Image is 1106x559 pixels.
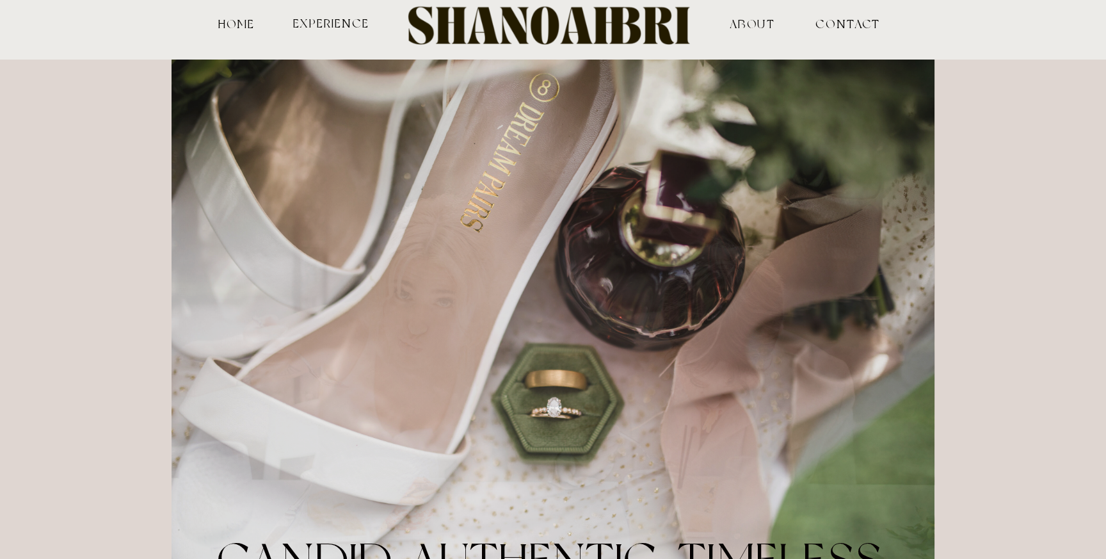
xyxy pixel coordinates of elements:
[815,17,859,29] a: contact
[689,17,815,29] a: ABOUT
[216,17,257,29] a: HOME
[291,17,371,29] a: experience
